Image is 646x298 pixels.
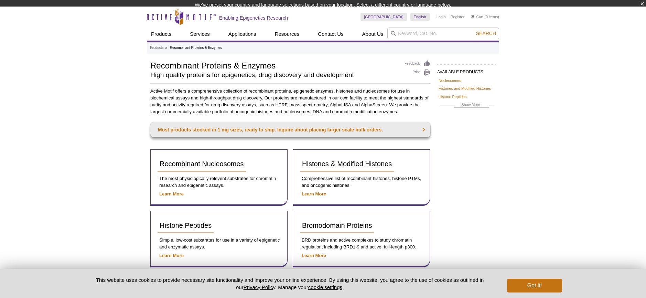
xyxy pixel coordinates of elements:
a: About Us [358,28,388,41]
h2: AVAILABLE PRODUCTS [437,64,496,76]
h1: Recombinant Proteins & Enzymes [150,60,398,70]
a: Nucleosomes [439,77,461,84]
p: Active Motif offers a comprehensive collection of recombinant proteins, epigenetic enzymes, histo... [150,88,430,115]
a: Cart [471,14,483,19]
button: Got it! [507,279,562,292]
a: [GEOGRAPHIC_DATA] [360,13,407,21]
a: Most products stocked in 1 mg sizes, ready to ship. Inquire about placing larger scale bulk orders. [150,122,430,137]
span: Bromodomain Proteins [302,222,372,229]
a: Feedback [405,60,430,67]
p: The most physiologically relevent substrates for chromatin research and epigenetic assays. [158,175,280,189]
button: cookie settings [308,284,342,290]
a: Resources [271,28,304,41]
a: Applications [224,28,260,41]
a: Products [150,45,163,51]
a: Login [437,14,446,19]
a: Learn More [302,253,326,258]
a: English [410,13,430,21]
a: Histone Peptides [439,94,467,100]
a: Services [186,28,214,41]
a: Learn More [159,191,184,196]
p: BRD proteins and active complexes to study chromatin regulation, including BRD1-9 and active, ful... [300,237,423,251]
img: Change Here [350,5,368,21]
a: Histones and Modified Histones [439,85,491,92]
p: Simple, low-cost substrates for use in a variety of epigenetic and enzymatic assays. [158,237,280,251]
span: Search [476,31,496,36]
li: Recombinant Proteins & Enzymes [170,46,222,50]
input: Keyword, Cat. No. [387,28,499,39]
a: Histones & Modified Histones [300,157,394,172]
a: Learn More [302,191,326,196]
span: Histones & Modified Histones [302,160,392,168]
span: Recombinant Nucleosomes [160,160,244,168]
li: » [165,46,167,50]
a: Histone Peptides [158,218,214,233]
a: Contact Us [314,28,347,41]
a: Learn More [159,253,184,258]
span: Histone Peptides [160,222,212,229]
img: Your Cart [471,15,474,18]
a: Register [450,14,464,19]
li: (0 items) [471,13,499,21]
h2: High quality proteins for epigenetics, drug discovery and development [150,72,398,78]
a: Show More [439,102,494,109]
a: Products [147,28,175,41]
button: Search [474,30,498,36]
p: This website uses cookies to provide necessary site functionality and improve your online experie... [84,276,496,291]
a: Recombinant Nucleosomes [158,157,246,172]
li: | [448,13,449,21]
p: Comprehensive list of recombinant histones, histone PTMs, and oncogenic histones. [300,175,423,189]
h2: Enabling Epigenetics Research [219,15,288,21]
a: Print [405,69,430,77]
a: Bromodomain Proteins [300,218,374,233]
a: Privacy Policy [244,284,275,290]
